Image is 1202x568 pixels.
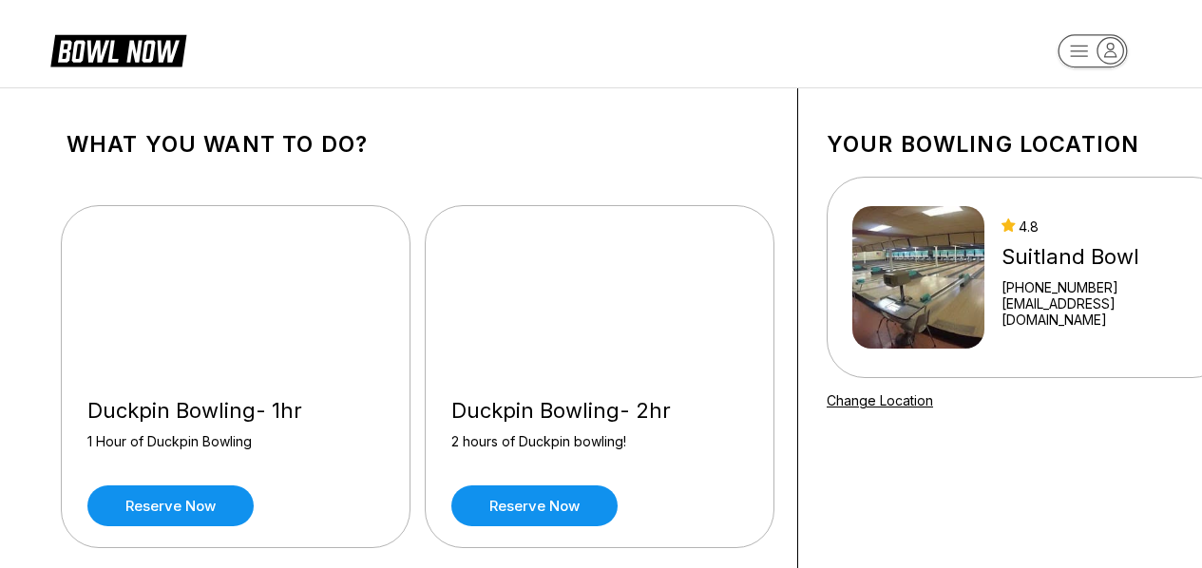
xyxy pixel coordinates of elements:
[62,206,411,377] img: Duckpin Bowling- 1hr
[852,206,984,349] img: Suitland Bowl
[451,398,748,424] div: Duckpin Bowling- 2hr
[426,206,775,377] img: Duckpin Bowling- 2hr
[87,433,384,466] div: 1 Hour of Duckpin Bowling
[87,485,254,526] a: Reserve now
[67,131,769,158] h1: What you want to do?
[827,392,933,408] a: Change Location
[87,398,384,424] div: Duckpin Bowling- 1hr
[451,433,748,466] div: 2 hours of Duckpin bowling!
[451,485,618,526] a: Reserve now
